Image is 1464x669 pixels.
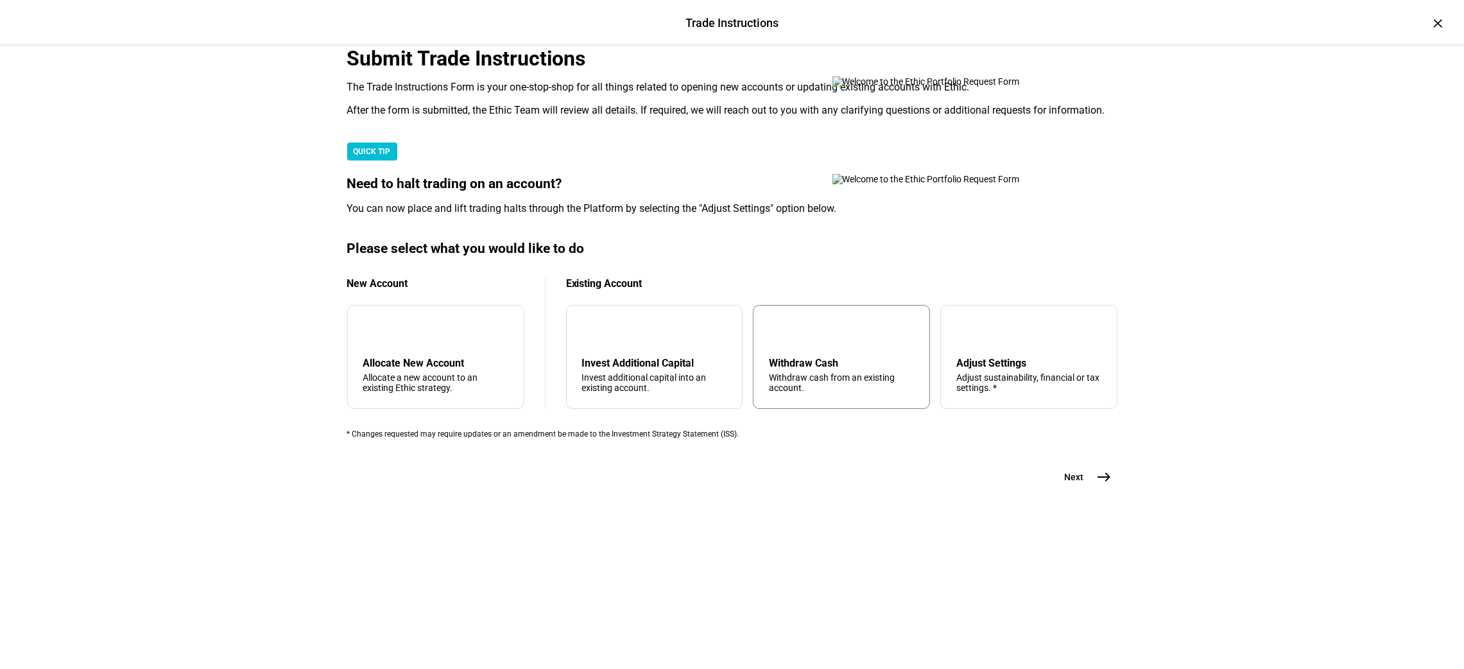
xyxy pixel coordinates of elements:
[832,76,1064,87] img: Welcome to the Ethic Portfolio Request Form
[347,430,1117,439] div: * Changes requested may require updates or an amendment be made to the Investment Strategy Statem...
[956,321,977,342] mat-icon: tune
[347,202,1117,215] div: You can now place and lift trading halts through the Platform by selecting the "Adjust Settings" ...
[366,324,381,339] mat-icon: add
[347,176,1117,192] div: Need to halt trading on an account?
[347,241,1117,257] div: Please select what you would like to do
[769,357,914,369] div: Withdraw Cash
[1065,471,1084,483] span: Next
[956,372,1101,393] div: Adjust sustainability, financial or tax settings. *
[771,324,787,339] mat-icon: arrow_upward
[1097,469,1112,485] mat-icon: east
[347,81,1117,94] div: The Trade Instructions Form is your one-stop-shop for all things related to opening new accounts ...
[769,372,914,393] div: Withdraw cash from an existing account.
[347,143,397,161] div: QUICK TIP
[582,372,727,393] div: Invest additional capital into an existing account.
[566,277,1117,290] div: Existing Account
[956,357,1101,369] div: Adjust Settings
[585,324,600,339] mat-icon: arrow_downward
[363,372,508,393] div: Allocate a new account to an existing Ethic strategy.
[582,357,727,369] div: Invest Additional Capital
[1428,13,1449,33] div: ×
[832,174,1064,184] img: Welcome to the Ethic Portfolio Request Form
[347,104,1117,117] div: After the form is submitted, the Ethic Team will review all details. If required, we will reach o...
[347,277,524,290] div: New Account
[363,357,508,369] div: Allocate New Account
[1049,464,1117,490] button: Next
[347,46,1117,71] div: Submit Trade Instructions
[685,15,779,31] div: Trade Instructions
